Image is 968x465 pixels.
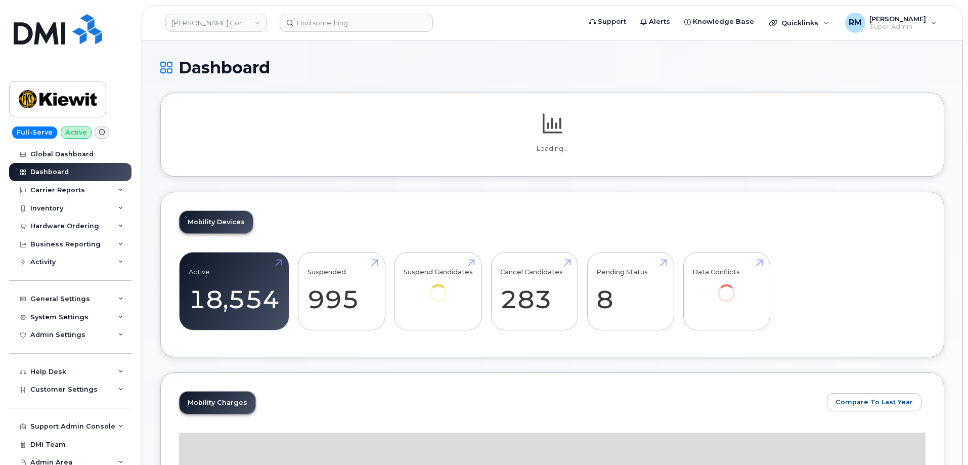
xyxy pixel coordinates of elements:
[827,393,921,411] button: Compare To Last Year
[307,258,376,325] a: Suspended 995
[596,258,665,325] a: Pending Status 8
[160,59,944,76] h1: Dashboard
[180,211,253,233] a: Mobility Devices
[404,258,473,316] a: Suspend Candidates
[692,258,761,316] a: Data Conflicts
[189,258,280,325] a: Active 18,554
[179,144,926,153] p: Loading...
[180,392,255,414] a: Mobility Charges
[500,258,568,325] a: Cancel Candidates 283
[835,397,913,407] span: Compare To Last Year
